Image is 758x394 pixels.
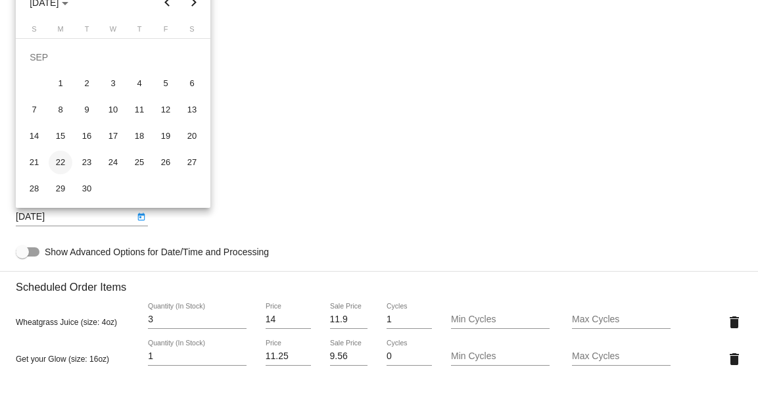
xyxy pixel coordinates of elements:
[128,124,151,148] div: 18
[128,151,151,174] div: 25
[47,70,74,97] td: September 1, 2025
[154,124,178,148] div: 19
[180,72,204,95] div: 6
[49,151,72,174] div: 22
[22,98,46,122] div: 7
[153,70,179,97] td: September 5, 2025
[179,70,205,97] td: September 6, 2025
[154,72,178,95] div: 5
[21,176,47,202] td: September 28, 2025
[47,123,74,149] td: September 15, 2025
[180,98,204,122] div: 13
[179,149,205,176] td: September 27, 2025
[49,177,72,201] div: 29
[101,151,125,174] div: 24
[179,97,205,123] td: September 13, 2025
[74,70,100,97] td: September 2, 2025
[100,70,126,97] td: September 3, 2025
[128,98,151,122] div: 11
[153,123,179,149] td: September 19, 2025
[153,25,179,38] th: Friday
[49,124,72,148] div: 15
[47,149,74,176] td: September 22, 2025
[47,25,74,38] th: Monday
[154,98,178,122] div: 12
[47,176,74,202] td: September 29, 2025
[22,151,46,174] div: 21
[101,72,125,95] div: 3
[100,97,126,123] td: September 10, 2025
[74,97,100,123] td: September 9, 2025
[128,72,151,95] div: 4
[49,98,72,122] div: 8
[74,149,100,176] td: September 23, 2025
[21,123,47,149] td: September 14, 2025
[47,97,74,123] td: September 8, 2025
[153,97,179,123] td: September 12, 2025
[180,151,204,174] div: 27
[21,44,205,70] td: SEP
[101,98,125,122] div: 10
[49,72,72,95] div: 1
[126,25,153,38] th: Thursday
[75,124,99,148] div: 16
[154,151,178,174] div: 26
[74,25,100,38] th: Tuesday
[179,123,205,149] td: September 20, 2025
[75,151,99,174] div: 23
[126,149,153,176] td: September 25, 2025
[100,123,126,149] td: September 17, 2025
[126,123,153,149] td: September 18, 2025
[179,25,205,38] th: Saturday
[21,149,47,176] td: September 21, 2025
[126,97,153,123] td: September 11, 2025
[74,123,100,149] td: September 16, 2025
[75,72,99,95] div: 2
[22,177,46,201] div: 28
[101,124,125,148] div: 17
[21,25,47,38] th: Sunday
[22,124,46,148] div: 14
[100,25,126,38] th: Wednesday
[100,149,126,176] td: September 24, 2025
[75,177,99,201] div: 30
[153,149,179,176] td: September 26, 2025
[75,98,99,122] div: 9
[126,70,153,97] td: September 4, 2025
[21,97,47,123] td: September 7, 2025
[74,176,100,202] td: September 30, 2025
[180,124,204,148] div: 20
